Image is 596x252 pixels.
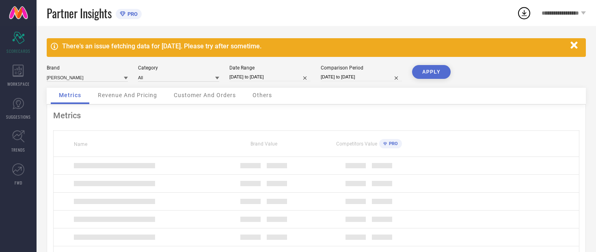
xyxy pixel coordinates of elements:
span: Name [74,141,87,147]
span: SCORECARDS [6,48,30,54]
div: Comparison Period [321,65,402,71]
span: WORKSPACE [7,81,30,87]
span: PRO [387,141,398,146]
button: APPLY [412,65,451,79]
span: Competitors Value [336,141,377,147]
span: Brand Value [250,141,277,147]
input: Select date range [229,73,311,81]
span: PRO [125,11,138,17]
span: FWD [15,180,22,186]
span: SUGGESTIONS [6,114,31,120]
div: Open download list [517,6,531,20]
span: Revenue And Pricing [98,92,157,98]
div: Category [138,65,219,71]
div: There's an issue fetching data for [DATE]. Please try after sometime. [62,42,566,50]
input: Select comparison period [321,73,402,81]
span: Customer And Orders [174,92,236,98]
div: Brand [47,65,128,71]
div: Date Range [229,65,311,71]
span: Others [253,92,272,98]
div: Metrics [53,111,579,120]
span: TRENDS [11,147,25,153]
span: Partner Insights [47,5,112,22]
span: Metrics [59,92,81,98]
